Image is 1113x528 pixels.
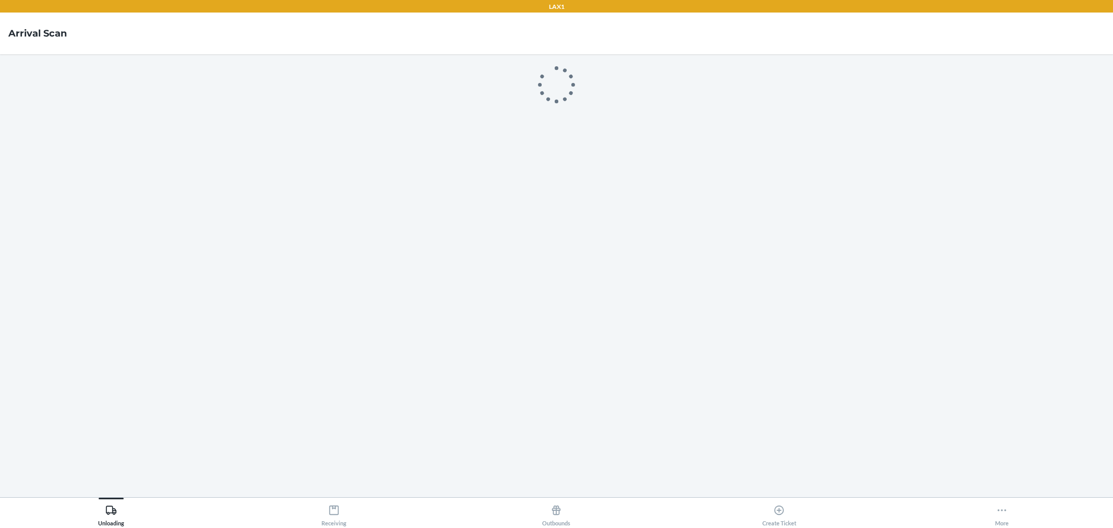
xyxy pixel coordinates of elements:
[8,27,67,40] h4: Arrival Scan
[762,500,796,526] div: Create Ticket
[98,500,124,526] div: Unloading
[549,2,565,11] p: LAX1
[542,500,570,526] div: Outbounds
[223,498,446,526] button: Receiving
[321,500,346,526] div: Receiving
[668,498,891,526] button: Create Ticket
[445,498,668,526] button: Outbounds
[890,498,1113,526] button: More
[995,500,1009,526] div: More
